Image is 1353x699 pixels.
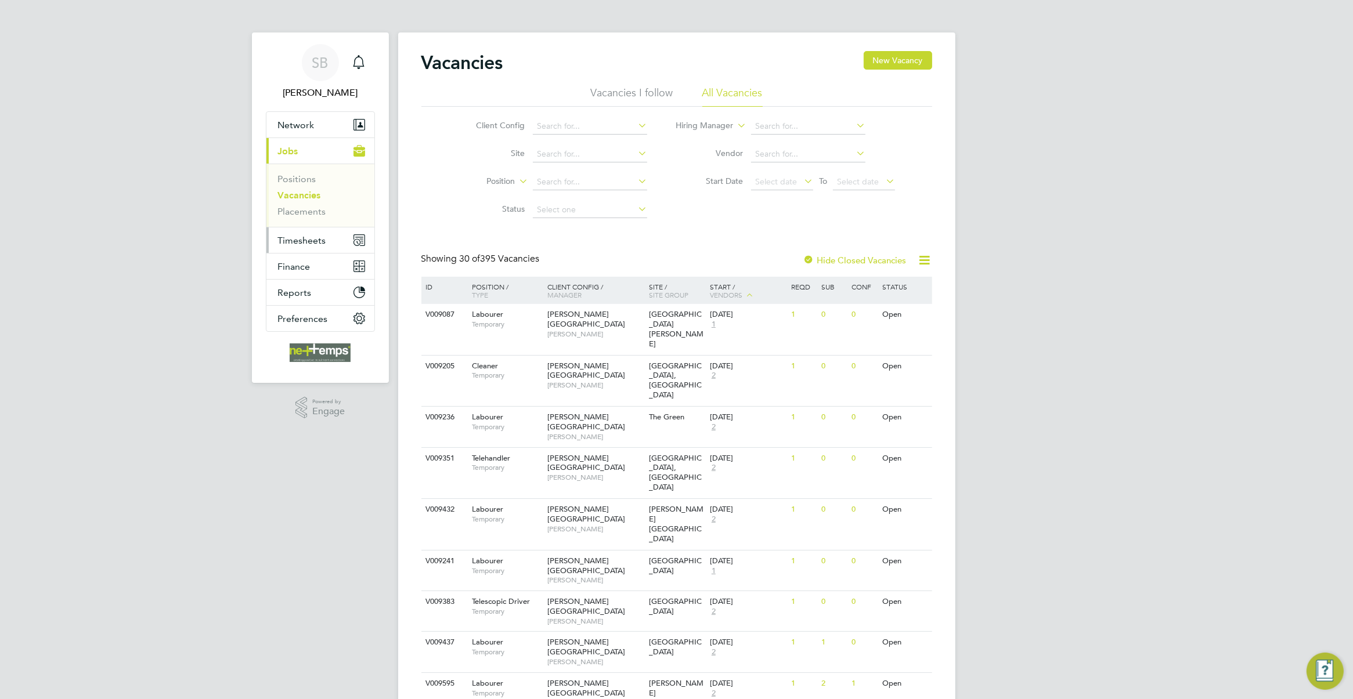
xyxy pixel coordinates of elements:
[533,174,647,190] input: Search for...
[547,575,643,585] span: [PERSON_NAME]
[547,309,625,329] span: [PERSON_NAME][GEOGRAPHIC_DATA]
[547,657,643,667] span: [PERSON_NAME]
[266,253,374,279] button: Finance
[710,689,717,698] span: 2
[472,504,503,514] span: Labourer
[547,290,582,299] span: Manager
[591,86,673,107] li: Vacancies I follow
[816,173,831,189] span: To
[472,290,488,299] span: Type
[649,361,702,400] span: [GEOGRAPHIC_DATA], [GEOGRAPHIC_DATA]
[472,678,503,688] span: Labourer
[533,202,647,218] input: Select one
[547,524,643,534] span: [PERSON_NAME]
[818,550,849,572] div: 0
[849,550,879,572] div: 0
[423,550,464,572] div: V009241
[547,637,625,657] span: [PERSON_NAME][GEOGRAPHIC_DATA]
[710,361,785,371] div: [DATE]
[547,473,643,482] span: [PERSON_NAME]
[278,287,312,298] span: Reports
[649,412,684,422] span: The Green
[818,632,849,653] div: 1
[649,637,702,657] span: [GEOGRAPHIC_DATA]
[423,632,464,653] div: V009437
[472,637,503,647] span: Labourer
[312,397,345,407] span: Powered by
[879,673,930,694] div: Open
[710,556,785,566] div: [DATE]
[710,679,785,689] div: [DATE]
[710,454,785,463] div: [DATE]
[472,556,503,566] span: Labourer
[818,499,849,520] div: 0
[266,306,374,331] button: Preferences
[460,253,540,265] span: 395 Vacancies
[710,290,742,299] span: Vendors
[849,304,879,325] div: 0
[472,412,503,422] span: Labourer
[710,515,717,524] span: 2
[818,407,849,428] div: 0
[649,596,702,616] span: [GEOGRAPHIC_DATA]
[472,453,510,463] span: Telehandler
[788,304,818,325] div: 1
[547,453,625,473] span: [PERSON_NAME][GEOGRAPHIC_DATA]
[710,597,785,607] div: [DATE]
[710,638,785,647] div: [DATE]
[252,32,389,383] nav: Main navigation
[472,689,542,698] span: Temporary
[710,320,717,329] span: 1
[849,499,879,520] div: 0
[818,673,849,694] div: 2
[788,591,818,613] div: 1
[864,51,932,70] button: New Vacancy
[547,678,625,698] span: [PERSON_NAME][GEOGRAPHIC_DATA]
[849,591,879,613] div: 0
[458,120,525,131] label: Client Config
[423,499,464,520] div: V009432
[849,632,879,653] div: 0
[278,173,316,184] a: Positions
[266,280,374,305] button: Reports
[676,176,743,186] label: Start Date
[458,204,525,214] label: Status
[649,453,702,492] span: [GEOGRAPHIC_DATA], [GEOGRAPHIC_DATA]
[849,673,879,694] div: 1
[423,277,464,296] div: ID
[423,673,464,694] div: V009595
[710,463,717,473] span: 2
[818,304,849,325] div: 0
[879,277,930,296] div: Status
[472,361,498,371] span: Cleaner
[547,329,643,339] span: [PERSON_NAME]
[266,86,375,100] span: Shane Bannister
[547,596,625,616] span: [PERSON_NAME][GEOGRAPHIC_DATA]
[278,190,321,201] a: Vacancies
[458,148,525,158] label: Site
[710,371,717,381] span: 2
[533,118,647,135] input: Search for...
[649,309,703,349] span: [GEOGRAPHIC_DATA][PERSON_NAME]
[547,432,643,441] span: [PERSON_NAME]
[649,290,688,299] span: Site Group
[312,55,329,70] span: SB
[788,277,818,296] div: Reqd
[788,673,818,694] div: 1
[266,138,374,164] button: Jobs
[278,235,326,246] span: Timesheets
[646,277,707,305] div: Site /
[849,448,879,469] div: 0
[710,310,785,320] div: [DATE]
[472,596,530,606] span: Telescopic Driver
[837,176,879,187] span: Select date
[423,304,464,325] div: V009087
[788,499,818,520] div: 1
[266,44,375,100] a: SB[PERSON_NAME]
[879,407,930,428] div: Open
[818,591,849,613] div: 0
[278,146,298,157] span: Jobs
[879,448,930,469] div: Open
[879,499,930,520] div: Open
[547,412,625,432] span: [PERSON_NAME][GEOGRAPHIC_DATA]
